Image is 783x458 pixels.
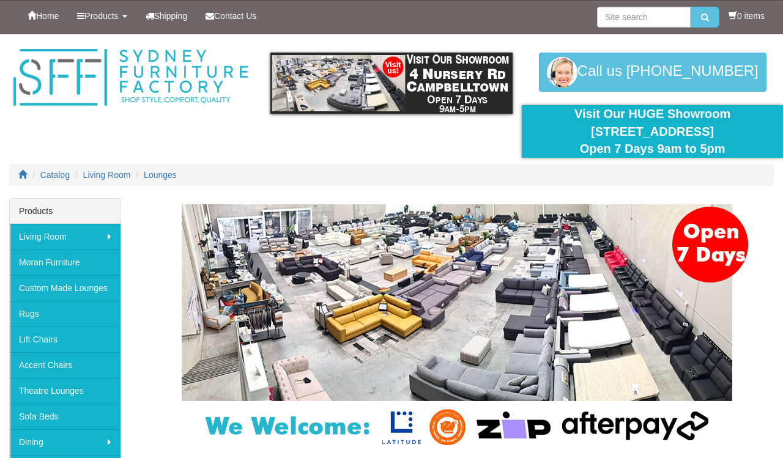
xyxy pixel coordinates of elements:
div: Visit Our HUGE Showroom [STREET_ADDRESS] Open 7 Days 9am to 5pm [531,105,774,158]
a: Rugs [10,301,121,327]
input: Site search [597,7,691,28]
a: Products [68,1,136,31]
a: Living Room [10,224,121,249]
img: Lounges [151,204,763,448]
span: Contact Us [214,11,256,21]
span: Shipping [154,11,188,21]
a: Theatre Lounges [10,378,121,404]
a: Shipping [136,1,197,31]
li: 0 items [729,10,765,22]
img: Sydney Furniture Factory [9,46,252,109]
a: Accent Chairs [10,352,121,378]
a: Custom Made Lounges [10,275,121,301]
span: Products [84,11,118,21]
img: showroom.gif [270,53,513,114]
a: Lounges [144,170,177,180]
div: Products [10,199,121,224]
a: Living Room [83,170,131,180]
span: Home [36,11,59,21]
a: Catalog [40,170,70,180]
a: Contact Us [196,1,265,31]
a: Dining [10,429,121,455]
a: Moran Furniture [10,249,121,275]
a: Home [18,1,68,31]
a: Lift Chairs [10,327,121,352]
a: Sofa Beds [10,404,121,429]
